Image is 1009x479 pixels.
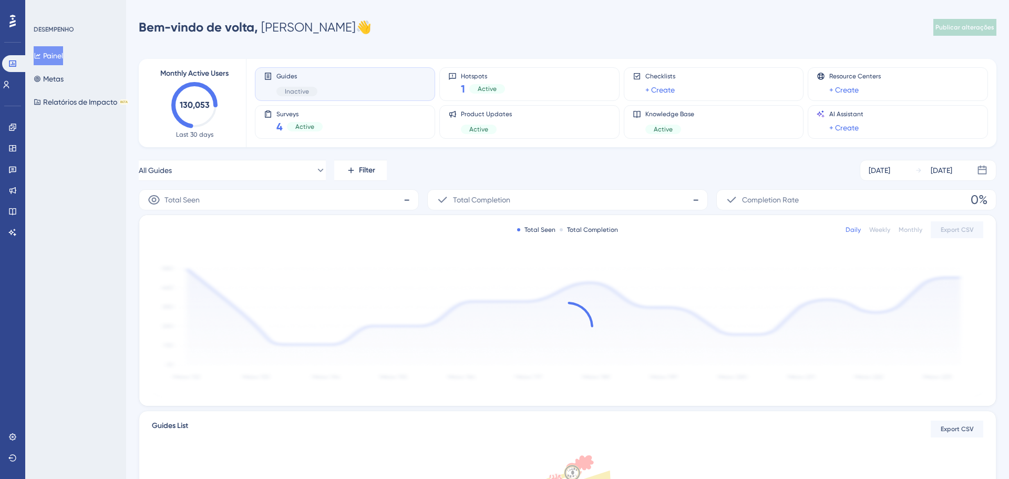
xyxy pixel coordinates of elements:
[276,110,323,117] span: Surveys
[43,52,63,60] font: Painel
[941,425,974,433] span: Export CSV
[654,125,673,134] span: Active
[160,67,229,80] span: Monthly Active Users
[139,160,326,181] button: All Guides
[560,226,618,234] div: Total Completion
[869,226,890,234] div: Weekly
[139,164,172,177] span: All Guides
[295,123,314,131] span: Active
[933,19,996,36] button: Publicar alterações
[180,100,210,110] text: 130,053
[829,121,859,134] a: + Create
[693,191,699,208] span: -
[829,84,859,96] a: + Create
[404,191,410,208] span: -
[645,84,675,96] a: + Create
[931,164,952,177] div: [DATE]
[34,46,63,65] button: Painel
[43,98,117,106] font: Relatórios de Impacto
[931,221,983,238] button: Export CSV
[164,193,200,206] span: Total Seen
[356,20,372,35] font: 👋
[359,164,375,177] span: Filter
[461,110,512,118] span: Product Updates
[120,100,128,104] font: BETA
[899,226,922,234] div: Monthly
[453,193,510,206] span: Total Completion
[152,420,188,439] span: Guides List
[478,85,497,93] span: Active
[846,226,861,234] div: Daily
[139,19,258,35] font: Bem-vindo de volta,
[931,421,983,437] button: Export CSV
[829,110,863,118] span: AI Assistant
[34,93,129,111] button: Relatórios de ImpactoBETA
[176,130,213,139] span: Last 30 days
[469,125,488,134] span: Active
[829,72,881,80] span: Resource Centers
[276,72,317,80] span: Guides
[645,72,675,80] span: Checklists
[971,191,987,208] span: 0%
[276,119,283,134] span: 4
[461,81,465,96] span: 1
[261,20,356,35] font: [PERSON_NAME]
[461,72,505,79] span: Hotspots
[34,69,64,88] button: Metas
[935,24,994,31] font: Publicar alterações
[285,87,309,96] span: Inactive
[334,160,387,181] button: Filter
[645,110,694,118] span: Knowledge Base
[869,164,890,177] div: [DATE]
[517,226,555,234] div: Total Seen
[43,75,64,83] font: Metas
[941,226,974,234] span: Export CSV
[742,193,799,206] span: Completion Rate
[34,26,74,33] font: DESEMPENHO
